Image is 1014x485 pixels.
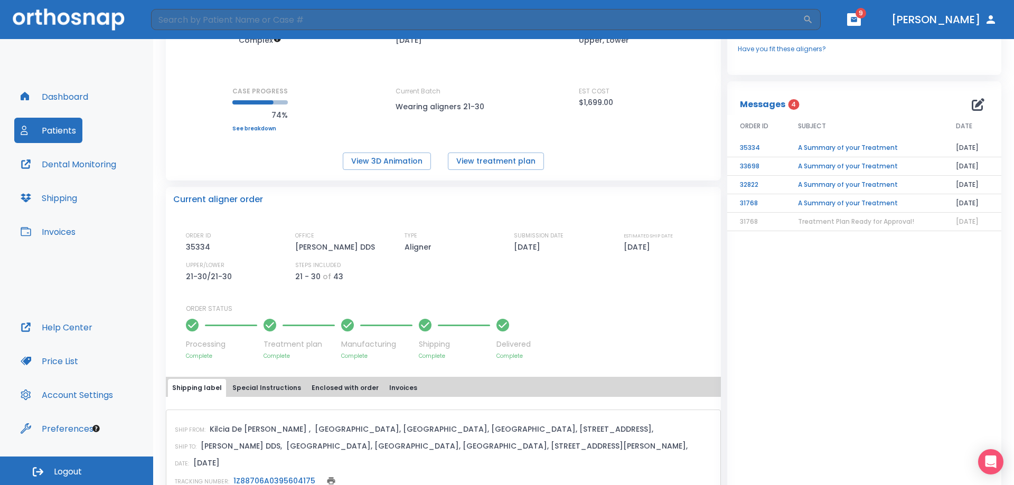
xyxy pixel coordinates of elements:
td: A Summary of your Treatment [785,176,943,194]
button: Patients [14,118,82,143]
p: Messages [740,98,785,111]
button: Dashboard [14,84,95,109]
p: Current aligner order [173,193,263,206]
td: 31768 [727,194,785,213]
p: [DATE] [193,457,220,469]
button: Invoices [14,219,82,244]
p: Complete [341,352,412,360]
button: Shipping label [168,379,226,397]
p: SHIP TO: [175,442,196,452]
p: CASE PROGRESS [232,87,288,96]
p: Current Batch [396,87,491,96]
p: ESTIMATED SHIP DATE [624,231,673,241]
p: [PERSON_NAME] DDS [295,241,379,253]
p: Aligner [405,241,435,253]
p: [DATE] [396,34,422,46]
div: tabs [168,379,719,397]
input: Search by Patient Name or Case # [151,9,803,30]
button: Preferences [14,416,100,441]
td: A Summary of your Treatment [785,139,943,157]
span: 31768 [740,217,758,226]
button: Account Settings [14,382,119,407]
button: Invoices [385,379,421,397]
button: Price List [14,348,84,374]
p: Complete [186,352,257,360]
p: Treatment plan [264,339,335,350]
span: Logout [54,466,82,478]
span: Up to 50 Steps (100 aligners) [239,35,281,45]
p: UPPER/LOWER [186,261,224,270]
button: Dental Monitoring [14,151,123,177]
td: 35334 [727,139,785,157]
td: [DATE] [943,157,1001,176]
a: See breakdown [232,126,288,132]
p: of [323,270,331,283]
span: 9 [856,8,866,18]
p: OFFICE [295,231,314,241]
p: 21-30/21-30 [186,270,236,283]
p: [PERSON_NAME] DDS, [201,440,282,452]
p: SHIP FROM: [175,425,205,435]
p: Complete [264,352,335,360]
p: Complete [419,352,490,360]
button: Help Center [14,315,99,340]
p: 74% [232,109,288,121]
p: Shipping [419,339,490,350]
p: 43 [333,270,343,283]
a: Have you fit these aligners? [738,44,991,54]
p: Complete [496,352,531,360]
p: [DATE] [514,241,544,253]
p: Kilcia De [PERSON_NAME] , [210,423,311,435]
span: DATE [956,121,972,131]
span: [DATE] [956,217,979,226]
p: DATE: [175,459,189,469]
p: EST COST [579,87,609,96]
span: ORDER ID [740,121,768,131]
div: Tooltip anchor [91,424,101,433]
span: SUBJECT [798,121,826,131]
p: Manufacturing [341,339,412,350]
button: Enclosed with order [307,379,383,397]
p: 21 - 30 [295,270,321,283]
button: View 3D Animation [343,153,431,170]
p: TYPE [405,231,417,241]
td: [DATE] [943,176,1001,194]
p: $1,699.00 [579,96,613,109]
p: [GEOGRAPHIC_DATA], [GEOGRAPHIC_DATA], [GEOGRAPHIC_DATA], [STREET_ADDRESS][PERSON_NAME], [286,440,688,452]
p: ORDER STATUS [186,304,713,313]
button: Shipping [14,185,83,211]
img: Orthosnap [13,8,125,30]
button: Special Instructions [228,379,305,397]
p: 35334 [186,241,214,253]
td: [DATE] [943,139,1001,157]
p: Upper, Lower [579,34,629,46]
p: [DATE] [624,241,654,253]
p: [GEOGRAPHIC_DATA], [GEOGRAPHIC_DATA], [GEOGRAPHIC_DATA], [STREET_ADDRESS], [315,423,653,435]
span: 4 [788,99,799,110]
td: [DATE] [943,194,1001,213]
p: Processing [186,339,257,350]
p: Delivered [496,339,531,350]
p: ORDER ID [186,231,211,241]
td: A Summary of your Treatment [785,157,943,176]
span: Treatment Plan Ready for Approval! [798,217,914,226]
td: 33698 [727,157,785,176]
button: View treatment plan [448,153,544,170]
p: SUBMISSION DATE [514,231,564,241]
td: 32822 [727,176,785,194]
p: STEPS INCLUDED [295,261,341,270]
td: A Summary of your Treatment [785,194,943,213]
button: [PERSON_NAME] [887,10,1001,29]
p: Wearing aligners 21-30 [396,100,491,113]
div: Open Intercom Messenger [978,449,1003,474]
